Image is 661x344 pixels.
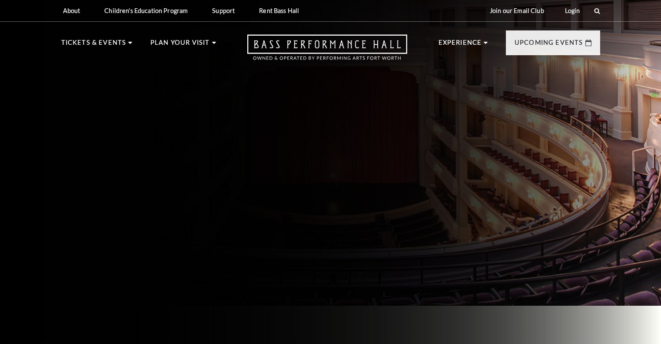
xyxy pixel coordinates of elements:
[104,7,188,14] p: Children's Education Program
[61,37,126,53] p: Tickets & Events
[63,7,80,14] p: About
[438,37,482,53] p: Experience
[150,37,210,53] p: Plan Your Visit
[515,37,583,53] p: Upcoming Events
[212,7,235,14] p: Support
[259,7,299,14] p: Rent Bass Hall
